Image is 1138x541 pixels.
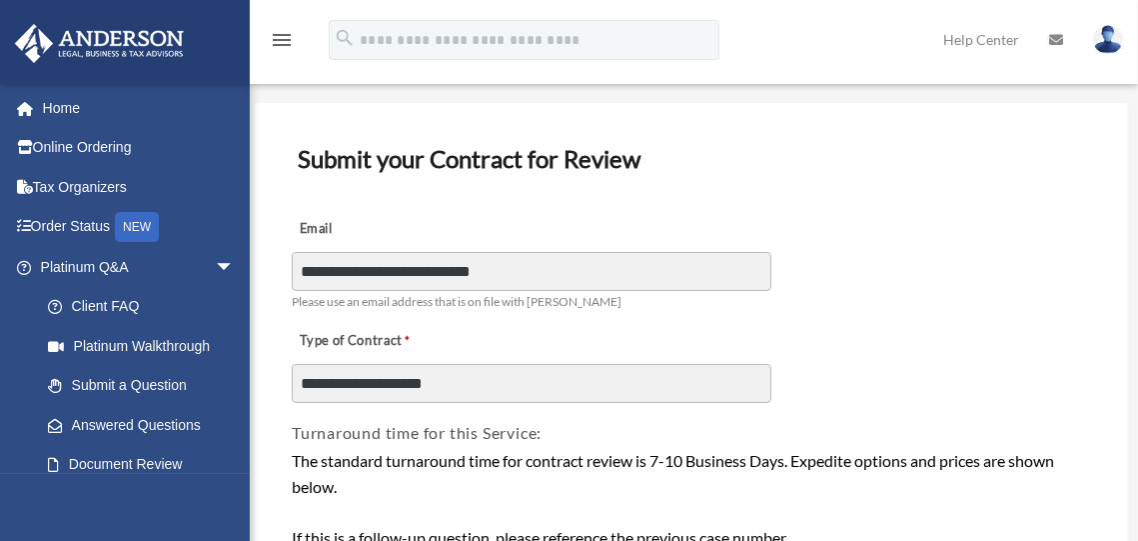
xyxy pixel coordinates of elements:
a: Platinum Q&Aarrow_drop_down [14,247,265,287]
i: search [334,27,356,49]
span: Turnaround time for this Service: [292,423,542,442]
label: Email [292,215,492,243]
span: Please use an email address that is on file with [PERSON_NAME] [292,294,621,309]
a: Platinum Walkthrough [28,326,265,366]
div: NEW [115,212,159,242]
a: Submit a Question [28,366,265,406]
a: Answered Questions [28,405,265,445]
a: Client FAQ [28,287,265,327]
a: Order StatusNEW [14,207,265,248]
a: Online Ordering [14,128,265,168]
img: User Pic [1093,25,1123,54]
a: menu [270,35,294,52]
a: Home [14,88,265,128]
span: arrow_drop_down [215,247,255,288]
i: menu [270,28,294,52]
label: Type of Contract [292,327,492,355]
a: Document Review [28,445,255,485]
img: Anderson Advisors Platinum Portal [9,24,190,63]
h3: Submit your Contract for Review [290,138,1093,180]
a: Tax Organizers [14,167,265,207]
